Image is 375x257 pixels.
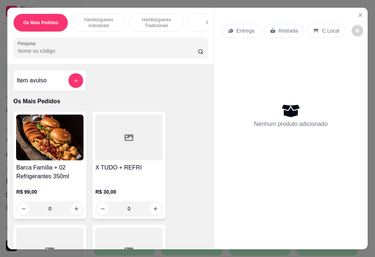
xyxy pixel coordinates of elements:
[322,27,339,34] p: C.Local
[13,97,208,106] p: Os Mais Pedidos
[77,17,120,29] p: Hambúrgueres Artesanais
[16,188,83,195] p: R$ 99,00
[254,120,328,128] p: Nenhum produto adicionado
[135,17,178,29] p: Hambúrgueres Tradicionais
[354,9,366,21] button: Close
[18,47,198,55] input: Pesquisa
[16,115,83,160] img: product-image
[95,163,163,172] h4: X TUDO + REFRI
[23,20,58,26] p: Os Mais Pedidos
[279,27,298,34] p: Retirada
[206,20,222,26] p: Porções
[68,73,83,88] button: add-separate-item
[16,76,47,85] h4: Item avulso
[18,40,38,46] label: Pesquisa
[352,25,363,37] button: decrease-product-quantity
[237,27,255,34] p: Entrega
[16,163,83,181] h4: Barca Família + 02 Refrigerantes 350ml
[95,188,163,195] p: R$ 30,00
